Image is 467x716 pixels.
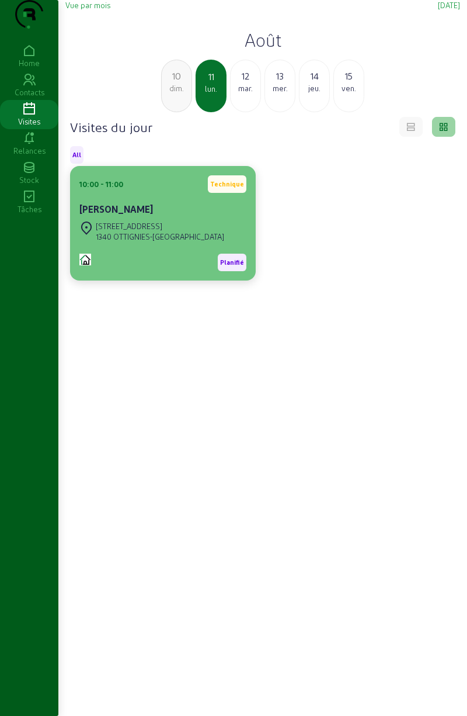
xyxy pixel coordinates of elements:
[197,70,225,84] div: 11
[334,83,364,94] div: ven.
[162,83,191,94] div: dim.
[79,254,91,265] img: CIME
[162,69,191,83] div: 10
[220,258,244,267] span: Planifié
[231,83,260,94] div: mar.
[334,69,364,83] div: 15
[65,29,460,50] h2: Août
[96,231,224,242] div: 1340 OTTIGNIES-[GEOGRAPHIC_DATA]
[79,203,153,215] cam-card-title: [PERSON_NAME]
[438,1,460,9] span: [DATE]
[197,84,225,94] div: lun.
[210,180,244,188] span: Technique
[70,119,152,135] h4: Visites du jour
[65,1,110,9] span: Vue par mois
[265,69,295,83] div: 13
[299,69,329,83] div: 14
[231,69,260,83] div: 12
[299,83,329,94] div: jeu.
[265,83,295,94] div: mer.
[96,221,224,231] div: [STREET_ADDRESS]
[79,179,123,189] div: 10:00 - 11:00
[72,151,81,159] span: All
